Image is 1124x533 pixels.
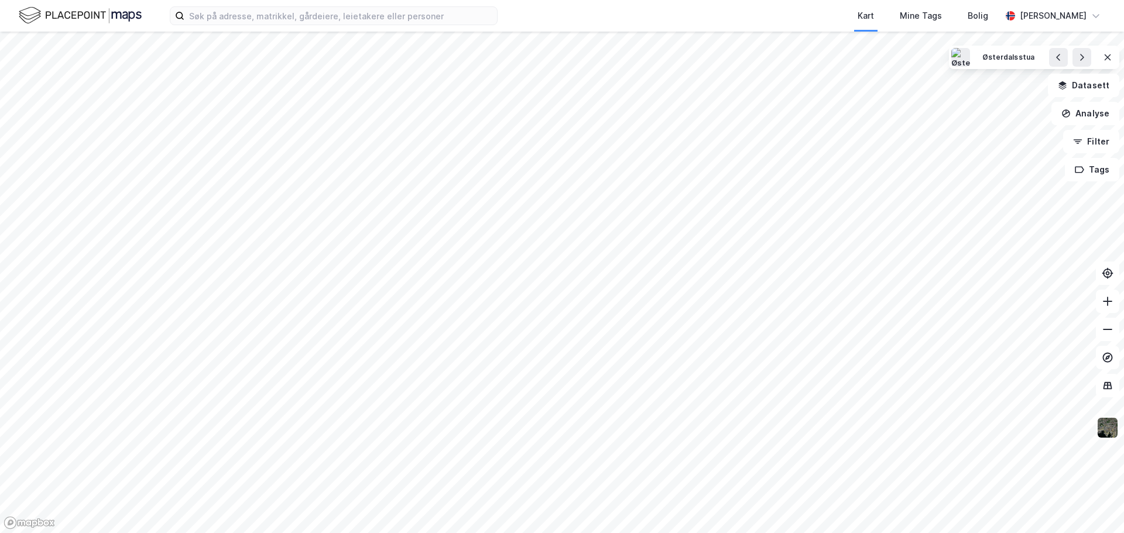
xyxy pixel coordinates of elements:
button: Datasett [1048,74,1119,97]
button: Østerdalsstua [975,48,1042,67]
button: Filter [1063,130,1119,153]
div: Mine Tags [900,9,942,23]
button: Tags [1065,158,1119,181]
a: Mapbox homepage [4,516,55,529]
div: [PERSON_NAME] [1020,9,1087,23]
img: Østerdalsstua [951,48,970,67]
div: Kontrollprogram for chat [1065,477,1124,533]
img: logo.f888ab2527a4732fd821a326f86c7f29.svg [19,5,142,26]
div: Kart [858,9,874,23]
iframe: Chat Widget [1065,477,1124,533]
img: 9k= [1096,417,1119,439]
button: Analyse [1051,102,1119,125]
input: Søk på adresse, matrikkel, gårdeiere, leietakere eller personer [184,7,497,25]
div: Bolig [968,9,988,23]
div: Østerdalsstua [982,53,1034,63]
